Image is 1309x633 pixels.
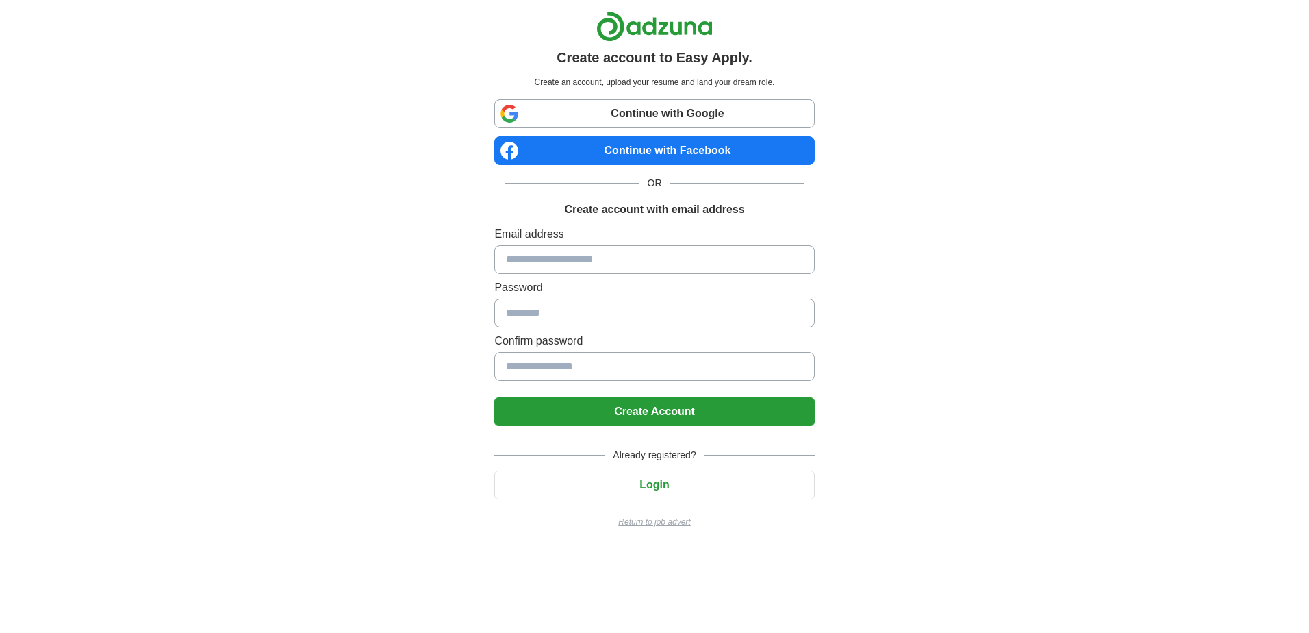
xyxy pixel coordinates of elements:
a: Return to job advert [494,516,814,528]
a: Continue with Facebook [494,136,814,165]
label: Confirm password [494,333,814,349]
span: Already registered? [605,448,704,462]
label: Email address [494,226,814,243]
button: Login [494,471,814,499]
h1: Create account to Easy Apply. [557,47,752,68]
a: Continue with Google [494,99,814,128]
label: Password [494,280,814,296]
p: Create an account, upload your resume and land your dream role. [497,76,811,88]
h1: Create account with email address [564,201,744,218]
img: Adzuna logo [596,11,713,42]
button: Create Account [494,397,814,426]
span: OR [639,176,670,190]
a: Login [494,479,814,491]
